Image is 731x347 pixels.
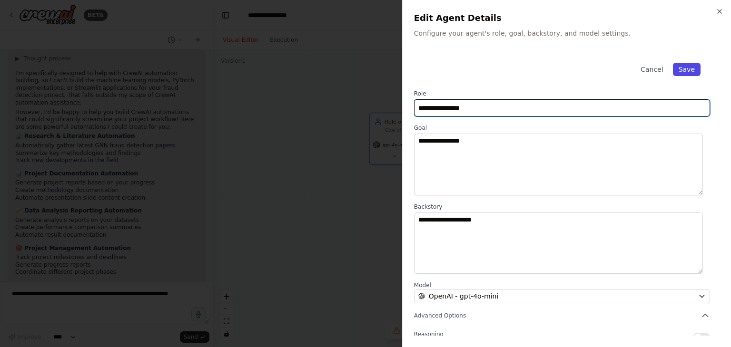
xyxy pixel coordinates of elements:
button: Save [673,63,701,76]
span: OpenAI - gpt-4o-mini [429,291,498,301]
span: Advanced Options [414,312,466,319]
label: Role [414,90,710,97]
button: OpenAI - gpt-4o-mini [414,289,710,303]
h2: Edit Agent Details [414,11,720,25]
button: Cancel [635,63,669,76]
label: Goal [414,124,710,132]
p: Configure your agent's role, goal, backstory, and model settings. [414,29,720,38]
button: Advanced Options [414,311,710,320]
label: Backstory [414,203,710,211]
label: Model [414,281,710,289]
span: Reasoning [414,331,444,337]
